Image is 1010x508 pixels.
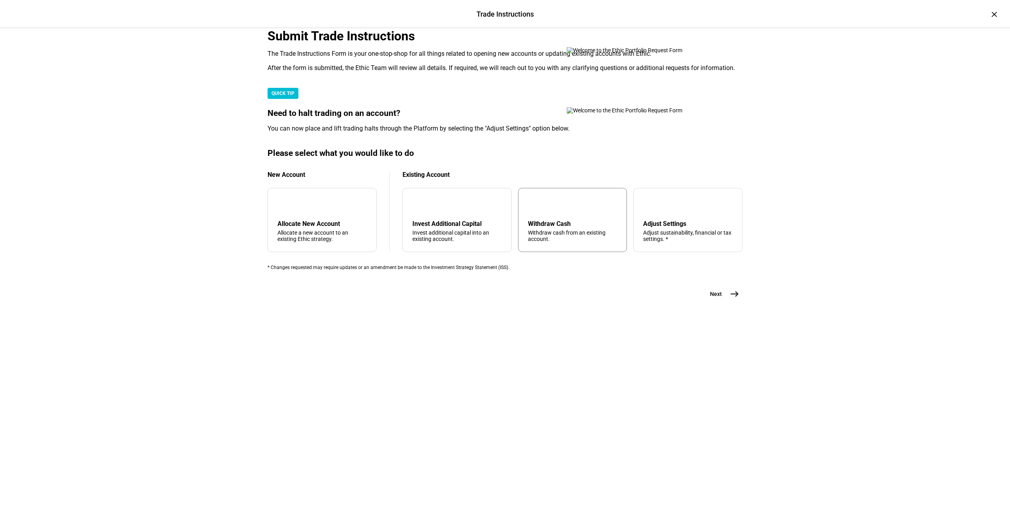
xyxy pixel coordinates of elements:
[643,198,656,210] mat-icon: tune
[268,125,742,133] div: You can now place and lift trading halts through the Platform by selecting the "Adjust Settings" ...
[477,9,534,19] div: Trade Instructions
[643,220,733,227] div: Adjust Settings
[988,8,1001,21] div: ×
[268,148,742,158] div: Please select what you would like to do
[402,171,742,178] div: Existing Account
[730,289,739,299] mat-icon: east
[643,229,733,242] div: Adjust sustainability, financial or tax settings. *
[268,28,742,44] div: Submit Trade Instructions
[279,199,289,209] mat-icon: add
[277,220,367,227] div: Allocate New Account
[528,229,617,242] div: Withdraw cash from an existing account.
[710,290,722,298] span: Next
[567,107,709,114] img: Welcome to the Ethic Portfolio Request Form
[412,229,502,242] div: Invest additional capital into an existing account.
[268,265,742,270] div: * Changes requested may require updates or an amendment be made to the Investment Strategy Statem...
[268,88,298,99] div: QUICK TIP
[268,50,742,58] div: The Trade Instructions Form is your one-stop-shop for all things related to opening new accounts ...
[412,220,502,227] div: Invest Additional Capital
[567,47,709,53] img: Welcome to the Ethic Portfolio Request Form
[268,64,742,72] div: After the form is submitted, the Ethic Team will review all details. If required, we will reach o...
[268,108,742,118] div: Need to halt trading on an account?
[530,199,539,209] mat-icon: arrow_upward
[701,286,742,302] button: Next
[414,199,423,209] mat-icon: arrow_downward
[277,229,367,242] div: Allocate a new account to an existing Ethic strategy.
[528,220,617,227] div: Withdraw Cash
[268,171,377,178] div: New Account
